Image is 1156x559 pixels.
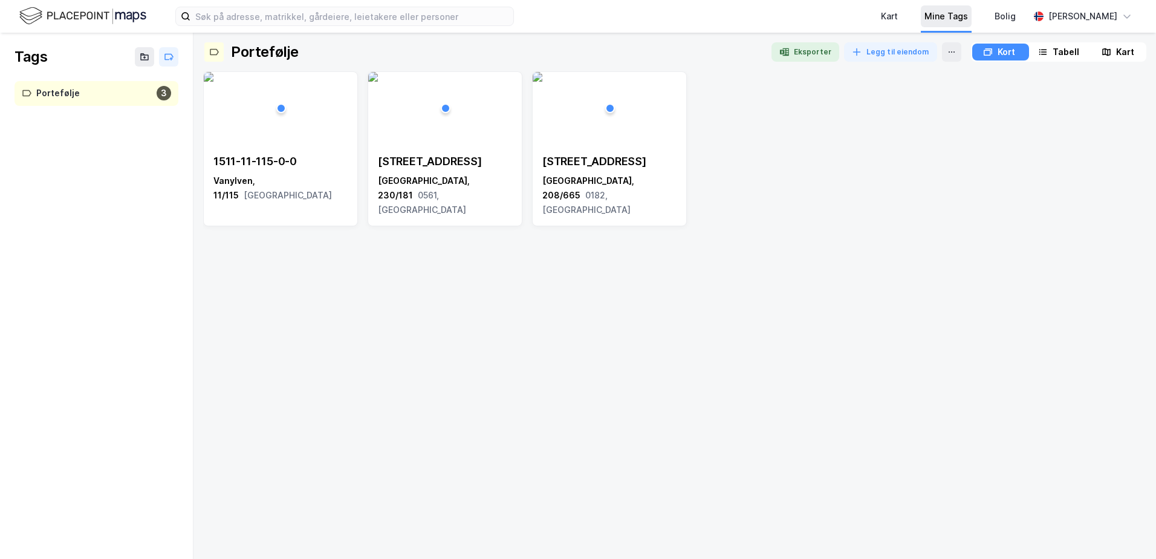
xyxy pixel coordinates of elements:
div: Vanylven, 11/115 [213,174,348,203]
div: Portefølje [36,86,152,101]
a: Portefølje3 [15,81,178,106]
div: Tabell [1053,45,1079,59]
div: [PERSON_NAME] [1048,9,1117,24]
span: [GEOGRAPHIC_DATA] [244,190,332,200]
button: Eksporter [771,42,839,62]
button: Legg til eiendom [844,42,937,62]
div: [GEOGRAPHIC_DATA], 230/181 [378,174,512,217]
img: 256x120 [204,72,213,82]
div: 3 [157,86,171,100]
div: 1511-11-115-0-0 [213,154,348,169]
div: Mine Tags [924,9,968,24]
div: [STREET_ADDRESS] [378,154,512,169]
div: Kort [998,45,1015,59]
div: Bolig [995,9,1016,24]
div: Kart [881,9,898,24]
div: Kontrollprogram for chat [1096,501,1156,559]
span: 0561, [GEOGRAPHIC_DATA] [378,190,466,215]
div: Tags [15,47,47,67]
span: 0182, [GEOGRAPHIC_DATA] [542,190,631,215]
iframe: Chat Widget [1096,501,1156,559]
img: 256x120 [368,72,378,82]
div: Portefølje [231,42,299,62]
input: Søk på adresse, matrikkel, gårdeiere, leietakere eller personer [190,7,513,25]
div: [GEOGRAPHIC_DATA], 208/665 [542,174,677,217]
img: 256x120 [533,72,542,82]
img: logo.f888ab2527a4732fd821a326f86c7f29.svg [19,5,146,27]
div: Kart [1116,45,1134,59]
div: [STREET_ADDRESS] [542,154,677,169]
